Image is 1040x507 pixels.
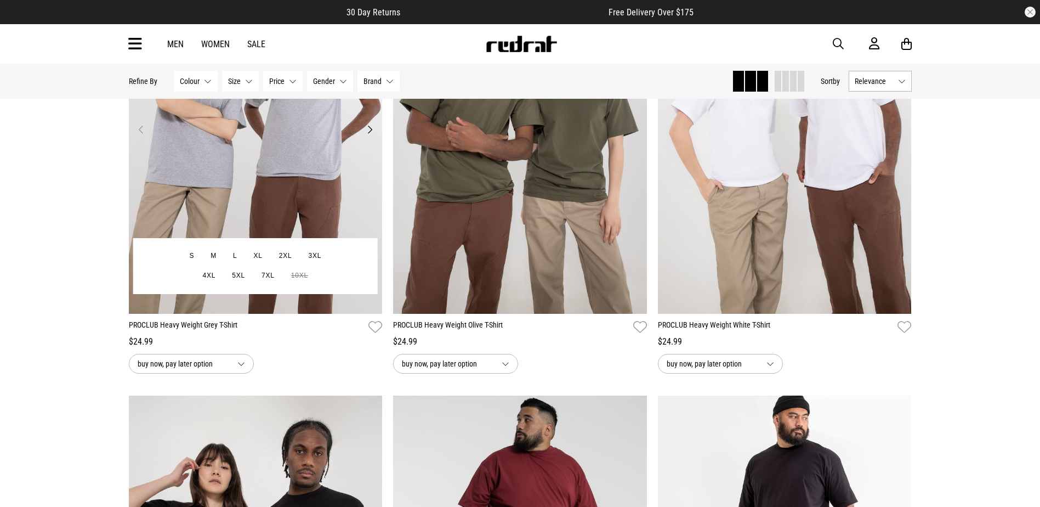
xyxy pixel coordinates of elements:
[283,266,316,286] button: 10XL
[247,39,265,49] a: Sale
[180,77,200,86] span: Colour
[855,77,894,86] span: Relevance
[357,71,400,92] button: Brand
[667,357,758,370] span: buy now, pay later option
[658,354,783,374] button: buy now, pay later option
[9,4,42,37] button: Open LiveChat chat widget
[181,246,202,266] button: S
[129,335,383,348] div: $24.99
[167,39,184,49] a: Men
[658,335,912,348] div: $24.99
[253,266,283,286] button: 7XL
[609,7,694,18] span: Free Delivery Over $175
[313,77,335,86] span: Gender
[129,354,254,374] button: buy now, pay later option
[245,246,270,266] button: XL
[485,36,558,52] img: Redrat logo
[129,77,157,86] p: Refine By
[195,266,224,286] button: 4XL
[224,266,253,286] button: 5XL
[402,357,493,370] span: buy now, pay later option
[422,7,587,18] iframe: Customer reviews powered by Trustpilot
[138,357,229,370] span: buy now, pay later option
[307,71,353,92] button: Gender
[393,319,629,335] a: PROCLUB Heavy Weight Olive T-Shirt
[134,123,148,136] button: Previous
[201,39,230,49] a: Women
[263,71,303,92] button: Price
[393,335,647,348] div: $24.99
[346,7,400,18] span: 30 Day Returns
[849,71,912,92] button: Relevance
[658,319,894,335] a: PROCLUB Heavy Weight White T-Shirt
[222,71,259,92] button: Size
[228,77,241,86] span: Size
[833,77,840,86] span: by
[129,319,365,335] a: PROCLUB Heavy Weight Grey T-Shirt
[269,77,285,86] span: Price
[225,246,245,266] button: L
[300,246,330,266] button: 3XL
[363,77,382,86] span: Brand
[393,354,518,374] button: buy now, pay later option
[821,75,840,88] button: Sortby
[363,123,377,136] button: Next
[174,71,218,92] button: Colour
[271,246,300,266] button: 2XL
[202,246,225,266] button: M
